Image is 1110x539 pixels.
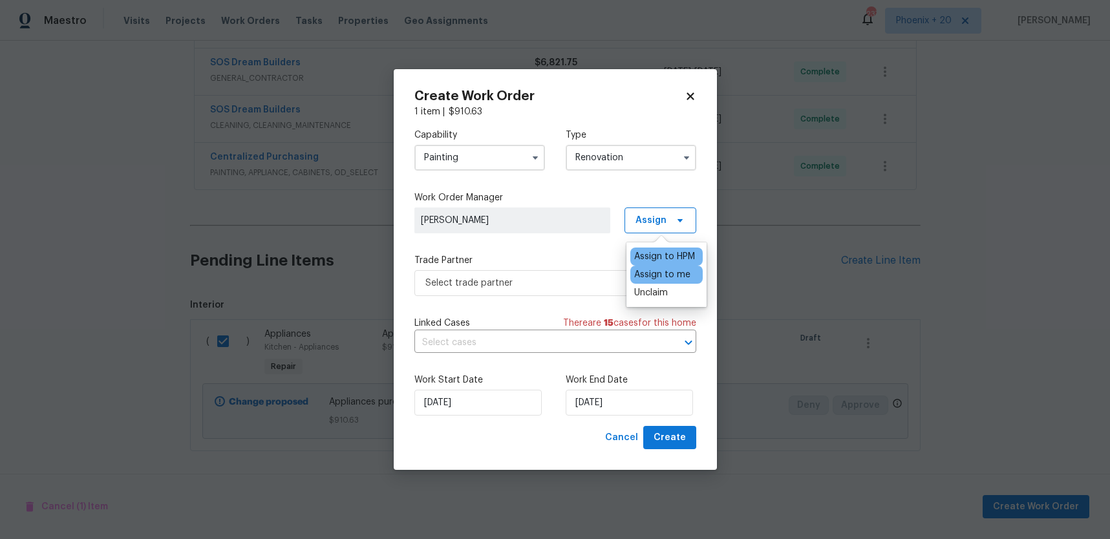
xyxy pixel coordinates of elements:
button: Open [679,333,698,352]
label: Type [566,129,696,142]
span: Cancel [605,430,638,446]
span: [PERSON_NAME] [421,214,604,227]
button: Show options [679,150,694,165]
label: Work End Date [566,374,696,386]
button: Cancel [600,426,643,450]
div: Assign to me [634,268,690,281]
div: 1 item | [414,105,696,118]
span: $ 910.63 [449,107,482,116]
button: Create [643,426,696,450]
input: M/D/YYYY [414,390,542,416]
input: Select... [566,145,696,171]
div: Assign to HPM [634,250,695,263]
input: Select... [414,145,545,171]
span: Linked Cases [414,317,470,330]
label: Work Start Date [414,374,545,386]
label: Capability [414,129,545,142]
input: M/D/YYYY [566,390,693,416]
div: Unclaim [634,286,668,299]
h2: Create Work Order [414,90,685,103]
button: Show options [528,150,543,165]
span: There are case s for this home [563,317,696,330]
label: Trade Partner [414,254,696,267]
span: Assign [635,214,667,227]
label: Work Order Manager [414,191,696,204]
span: 15 [604,319,614,328]
span: Select trade partner [425,277,667,290]
input: Select cases [414,333,660,353]
span: Create [654,430,686,446]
